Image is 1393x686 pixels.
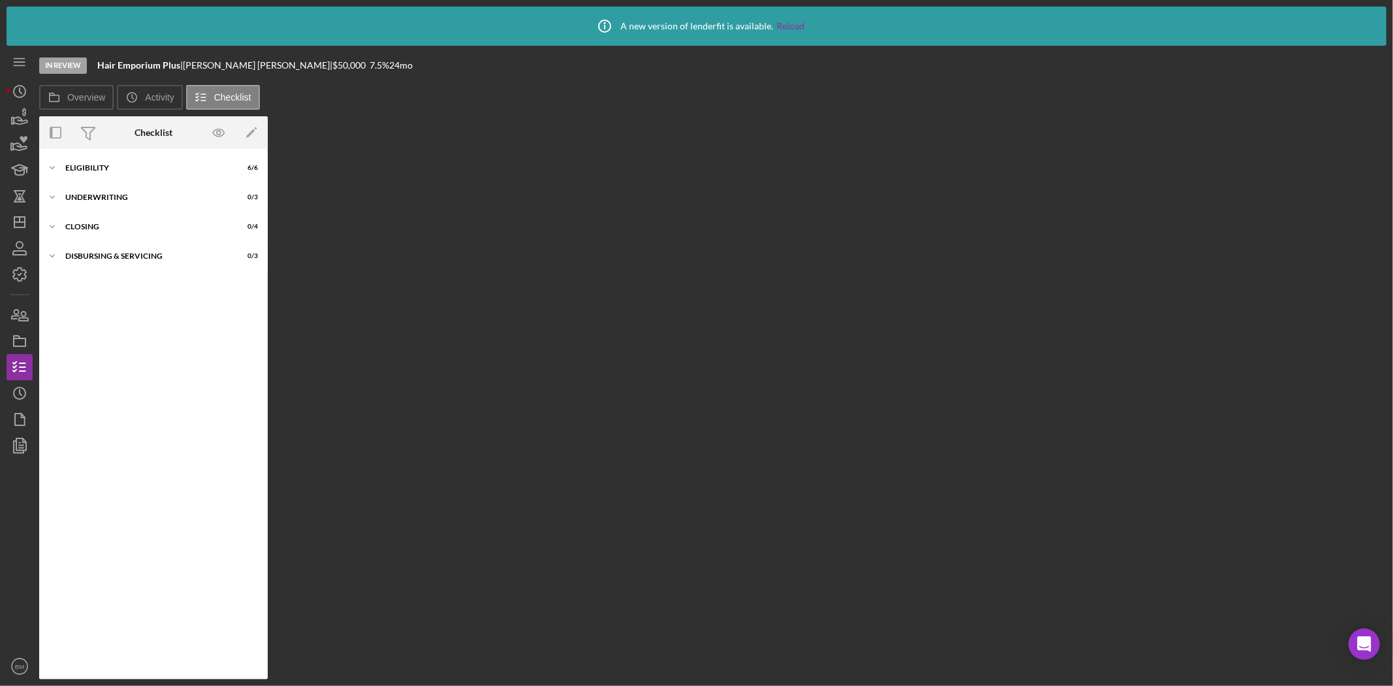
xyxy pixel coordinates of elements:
label: Activity [145,92,174,103]
div: Checklist [135,127,172,138]
div: | [97,60,183,71]
div: 0 / 3 [234,193,258,201]
button: Checklist [186,85,260,110]
div: Underwriting [65,193,225,201]
div: 0 / 3 [234,252,258,260]
div: Disbursing & Servicing [65,252,225,260]
text: BM [15,663,24,670]
div: 24 mo [389,60,413,71]
div: 6 / 6 [234,164,258,172]
div: Eligibility [65,164,225,172]
button: BM [7,653,33,679]
button: Activity [117,85,182,110]
div: A new version of lenderfit is available. [588,10,805,42]
div: Closing [65,223,225,231]
div: 0 / 4 [234,223,258,231]
a: Reload [777,21,805,31]
div: 7.5 % [370,60,389,71]
div: In Review [39,57,87,74]
label: Overview [67,92,105,103]
div: [PERSON_NAME] [PERSON_NAME] | [183,60,332,71]
div: Open Intercom Messenger [1349,629,1380,660]
label: Checklist [214,92,251,103]
b: Hair Emporium Plus [97,59,180,71]
button: Overview [39,85,114,110]
span: $50,000 [332,59,366,71]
